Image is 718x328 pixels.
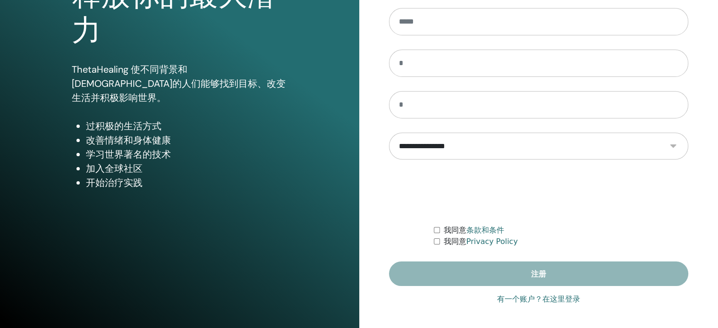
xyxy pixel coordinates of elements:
iframe: reCAPTCHA [467,174,610,210]
li: 改善情绪和身体健康 [86,133,287,147]
li: 开始治疗实践 [86,176,287,190]
a: Privacy Policy [466,237,518,246]
a: 有一个账户？在这里登录 [497,294,580,305]
label: 我同意 [444,236,518,247]
li: 加入全球社区 [86,161,287,176]
li: 学习世界著名的技术 [86,147,287,161]
label: 我同意 [444,225,504,236]
a: 条款和条件 [466,226,504,235]
p: ThetaHealing 使不同背景和[DEMOGRAPHIC_DATA]的人们能够找到目标、改变生活并积极影响世界。 [72,62,287,105]
li: 过积极的生活方式 [86,119,287,133]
